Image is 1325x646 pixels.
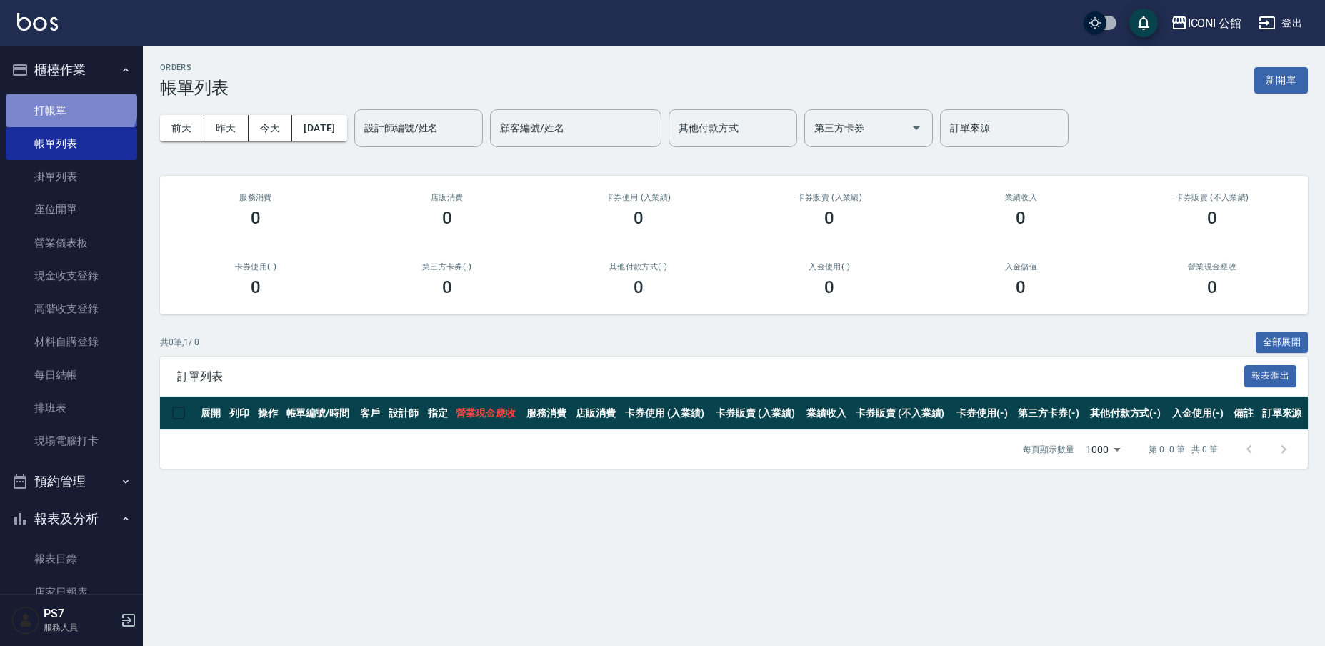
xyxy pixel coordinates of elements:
div: 1000 [1080,430,1126,469]
a: 店家日報表 [6,576,137,609]
span: 訂單列表 [177,369,1244,384]
a: 新開單 [1254,73,1308,86]
th: 客戶 [356,397,385,430]
p: 服務人員 [44,621,116,634]
th: 訂單來源 [1259,397,1308,430]
button: ICONI 公館 [1165,9,1248,38]
th: 服務消費 [523,397,572,430]
a: 高階收支登錄 [6,292,137,325]
th: 操作 [254,397,283,430]
th: 入金使用(-) [1169,397,1230,430]
h3: 0 [824,208,834,228]
th: 其他付款方式(-) [1086,397,1169,430]
th: 卡券使用(-) [953,397,1014,430]
th: 展開 [197,397,226,430]
h3: 0 [1207,277,1217,297]
button: 登出 [1253,10,1308,36]
h3: 0 [251,277,261,297]
h2: 卡券販賣 (入業績) [751,193,908,202]
a: 報表目錄 [6,542,137,575]
a: 掛單列表 [6,160,137,193]
h2: 店販消費 [369,193,526,202]
h3: 0 [442,277,452,297]
button: Open [905,116,928,139]
img: Logo [17,13,58,31]
h3: 0 [442,208,452,228]
a: 每日結帳 [6,359,137,392]
th: 店販消費 [572,397,621,430]
p: 每頁顯示數量 [1023,443,1074,456]
th: 業績收入 [803,397,852,430]
h3: 帳單列表 [160,78,229,98]
button: 前天 [160,115,204,141]
th: 列印 [226,397,254,430]
button: save [1129,9,1158,37]
h2: 卡券販賣 (不入業績) [1134,193,1291,202]
button: 昨天 [204,115,249,141]
a: 現場電腦打卡 [6,424,137,457]
a: 打帳單 [6,94,137,127]
h2: 入金使用(-) [751,262,908,272]
a: 報表匯出 [1244,369,1297,382]
h2: 其他付款方式(-) [560,262,717,272]
a: 排班表 [6,392,137,424]
h5: PS7 [44,607,116,621]
th: 第三方卡券(-) [1014,397,1086,430]
h2: 入金儲值 [942,262,1099,272]
h3: 0 [1016,208,1026,228]
h2: 第三方卡券(-) [369,262,526,272]
button: 報表及分析 [6,500,137,537]
button: [DATE] [292,115,346,141]
h2: 卡券使用 (入業績) [560,193,717,202]
button: 報表匯出 [1244,365,1297,387]
a: 營業儀表板 [6,227,137,259]
a: 帳單列表 [6,127,137,160]
h3: 0 [824,277,834,297]
h3: 服務消費 [177,193,334,202]
button: 櫃檯作業 [6,51,137,89]
th: 備註 [1230,397,1259,430]
p: 共 0 筆, 1 / 0 [160,336,199,349]
th: 指定 [424,397,453,430]
th: 卡券販賣 (不入業績) [852,397,953,430]
h3: 0 [634,208,644,228]
h3: 0 [1016,277,1026,297]
a: 材料自購登錄 [6,325,137,358]
th: 卡券使用 (入業績) [621,397,712,430]
p: 第 0–0 筆 共 0 筆 [1149,443,1218,456]
th: 營業現金應收 [452,397,523,430]
a: 座位開單 [6,193,137,226]
button: 新開單 [1254,67,1308,94]
h3: 0 [251,208,261,228]
h2: 營業現金應收 [1134,262,1291,272]
h3: 0 [634,277,644,297]
button: 預約管理 [6,463,137,500]
h3: 0 [1207,208,1217,228]
img: Person [11,606,40,635]
h2: ORDERS [160,63,229,72]
h2: 卡券使用(-) [177,262,334,272]
th: 設計師 [385,397,424,430]
button: 全部展開 [1256,332,1309,354]
button: 今天 [249,115,293,141]
th: 卡券販賣 (入業績) [712,397,803,430]
a: 現金收支登錄 [6,259,137,292]
th: 帳單編號/時間 [283,397,357,430]
h2: 業績收入 [942,193,1099,202]
div: ICONI 公館 [1188,14,1242,32]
